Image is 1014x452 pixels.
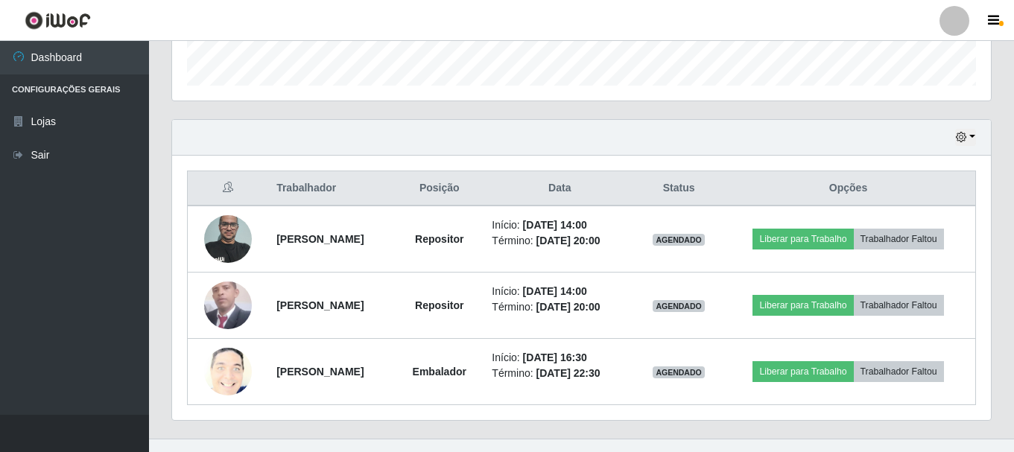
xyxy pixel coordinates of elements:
li: Início: [492,217,627,233]
li: Início: [492,350,627,366]
strong: [PERSON_NAME] [276,366,364,378]
img: 1740078176473.jpeg [204,278,252,331]
li: Término: [492,366,627,381]
time: [DATE] 20:00 [536,235,600,246]
time: [DATE] 16:30 [523,351,587,363]
img: 1746292948519.jpeg [204,343,252,401]
button: Liberar para Trabalho [752,361,853,382]
time: [DATE] 14:00 [523,219,587,231]
strong: Embalador [413,366,466,378]
span: AGENDADO [653,300,705,312]
strong: [PERSON_NAME] [276,299,364,311]
th: Posição [396,171,483,206]
time: [DATE] 22:30 [536,367,600,379]
li: Término: [492,233,627,249]
strong: [PERSON_NAME] [276,233,364,245]
button: Liberar para Trabalho [752,229,853,249]
button: Liberar para Trabalho [752,295,853,316]
span: AGENDADO [653,234,705,246]
button: Trabalhador Faltou [854,361,944,382]
strong: Repositor [415,233,463,245]
th: Trabalhador [267,171,396,206]
th: Status [636,171,721,206]
li: Início: [492,284,627,299]
li: Término: [492,299,627,315]
time: [DATE] 20:00 [536,301,600,313]
img: CoreUI Logo [25,11,91,30]
span: AGENDADO [653,366,705,378]
button: Trabalhador Faltou [854,229,944,249]
time: [DATE] 14:00 [523,285,587,297]
img: 1655148070426.jpeg [204,207,252,270]
th: Data [483,171,636,206]
button: Trabalhador Faltou [854,295,944,316]
th: Opções [721,171,975,206]
strong: Repositor [415,299,463,311]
